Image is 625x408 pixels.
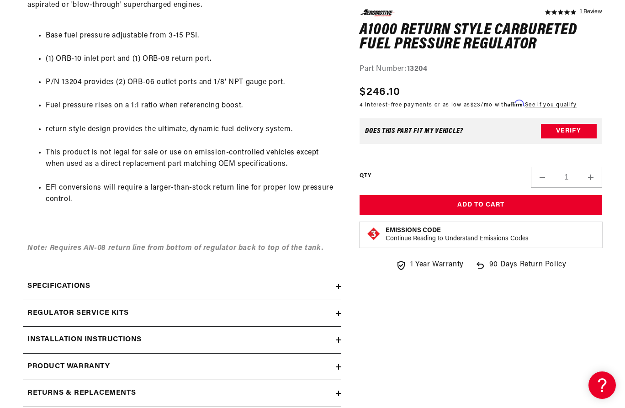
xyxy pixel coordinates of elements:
summary: Installation Instructions [23,327,341,353]
h2: Installation Instructions [27,334,142,346]
p: Continue Reading to Understand Emissions Codes [386,235,529,243]
summary: Returns & replacements [23,380,341,407]
h2: Regulator Service Kits [27,307,128,319]
label: QTY [360,172,371,180]
span: $23 [471,102,481,108]
div: Does This part fit My vehicle? [365,127,463,135]
summary: Product warranty [23,354,341,380]
span: Note: Requires AN-08 return line from bottom of regulator back to top of the tank. [27,244,323,252]
p: 4 interest-free payments or as low as /mo with . [360,101,577,109]
span: Affirm [508,100,524,107]
li: Fuel pressure rises on a 1:1 ratio when referencing boost. [46,100,337,112]
h2: Returns & replacements [27,387,136,399]
summary: Specifications [23,273,341,300]
li: P/N 13204 provides (2) ORB-06 outlet ports and 1/8' NPT gauge port. [46,77,337,89]
li: Base fuel pressure adjustable from 3-15 PSI. [46,30,337,42]
a: 90 Days Return Policy [475,259,567,280]
li: (1) ORB-10 inlet port and (1) ORB-08 return port. [46,53,337,65]
button: Emissions CodeContinue Reading to Understand Emissions Codes [386,227,529,243]
span: 1 Year Warranty [410,259,464,271]
a: 1 reviews [580,9,602,16]
a: See if you qualify - Learn more about Affirm Financing (opens in modal) [525,102,577,108]
span: 90 Days Return Policy [489,259,567,280]
h1: A1000 Return Style Carbureted Fuel Pressure Regulator [360,23,602,52]
button: Add to Cart [360,195,602,216]
li: This product is not legal for sale or use on emission-controlled vehicles except when used as a d... [46,147,337,170]
h2: Product warranty [27,361,110,373]
div: Part Number: [360,63,602,75]
h2: Specifications [27,281,90,292]
li: EFI conversions will require a larger-than-stock return line for proper low pressure control. [46,182,337,206]
span: $246.10 [360,84,400,101]
img: Emissions code [366,227,381,241]
summary: Regulator Service Kits [23,300,341,327]
button: Verify [541,124,597,138]
li: return style design provides the ultimate, dynamic fuel delivery system. [46,124,337,136]
strong: Emissions Code [386,227,441,234]
strong: 13204 [407,65,428,72]
a: 1 Year Warranty [396,259,464,271]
